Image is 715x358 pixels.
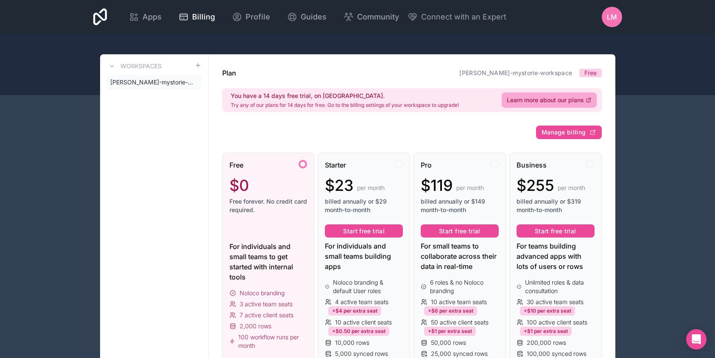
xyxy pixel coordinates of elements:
[246,11,270,23] span: Profile
[421,11,506,23] span: Connect with an Expert
[229,241,307,282] div: For individuals and small teams to get started with internal tools
[431,338,466,347] span: 50,000 rows
[229,177,249,194] span: $0
[517,177,554,194] span: $255
[584,69,597,77] span: Free
[431,298,487,306] span: 10 active team seats
[542,129,586,136] span: Manage billing
[192,11,215,23] span: Billing
[507,96,584,104] span: Learn more about our plans
[421,177,453,194] span: $119
[335,298,388,306] span: 4 active team seats
[431,318,489,327] span: 50 active client seats
[502,92,597,108] a: Learn more about our plans
[335,350,388,358] span: 5,000 synced rows
[525,278,595,295] span: Unlimited roles & data consultation
[558,184,585,192] span: per month
[459,69,572,76] a: [PERSON_NAME]-mystorie-workspace
[229,160,243,170] span: Free
[240,322,271,330] span: 2,000 rows
[325,224,403,238] button: Start free trial
[328,306,381,316] div: +$4 per extra seat
[280,8,333,26] a: Guides
[122,8,168,26] a: Apps
[527,350,587,358] span: 100,000 synced rows
[172,8,222,26] a: Billing
[357,11,399,23] span: Community
[337,8,406,26] a: Community
[142,11,162,23] span: Apps
[421,224,499,238] button: Start free trial
[325,241,403,271] div: For individuals and small teams building apps
[325,177,354,194] span: $23
[325,160,346,170] span: Starter
[430,278,499,295] span: 6 roles & no Noloco branding
[517,224,595,238] button: Start free trial
[607,12,617,22] span: LM
[431,350,488,358] span: 25,000 synced rows
[110,78,195,87] span: [PERSON_NAME]-mystorie-workspace
[107,75,201,90] a: [PERSON_NAME]-mystorie-workspace
[421,160,432,170] span: Pro
[527,338,566,347] span: 200,000 rows
[517,241,595,271] div: For teams building advanced apps with lots of users or rows
[520,327,572,336] div: +$1 per extra seat
[240,289,285,297] span: Noloco branding
[333,278,403,295] span: Noloco branding & default User roles
[517,197,595,214] span: billed annually or $319 month-to-month
[408,11,506,23] button: Connect with an Expert
[335,318,392,327] span: 10 active client seats
[520,306,575,316] div: +$10 per extra seat
[421,241,499,271] div: For small teams to collaborate across their data in real-time
[536,126,602,139] button: Manage billing
[107,61,162,71] a: Workspaces
[240,311,293,319] span: 7 active client seats
[527,298,584,306] span: 30 active team seats
[238,333,307,350] span: 100 workflow runs per month
[527,318,587,327] span: 100 active client seats
[120,62,162,70] h3: Workspaces
[301,11,327,23] span: Guides
[517,160,547,170] span: Business
[240,300,293,308] span: 3 active team seats
[424,306,477,316] div: +$6 per extra seat
[325,197,403,214] span: billed annually or $29 month-to-month
[424,327,476,336] div: +$1 per extra seat
[328,327,389,336] div: +$0.50 per extra seat
[222,68,236,78] h1: Plan
[231,102,459,109] p: Try any of our plans for 14 days for free. Go to the billing settings of your workspace to upgrade!
[686,329,707,350] div: Open Intercom Messenger
[225,8,277,26] a: Profile
[456,184,484,192] span: per month
[335,338,369,347] span: 10,000 rows
[231,92,459,100] h2: You have a 14 days free trial, on [GEOGRAPHIC_DATA].
[229,197,307,214] span: Free forever. No credit card required.
[357,184,385,192] span: per month
[421,197,499,214] span: billed annually or $149 month-to-month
